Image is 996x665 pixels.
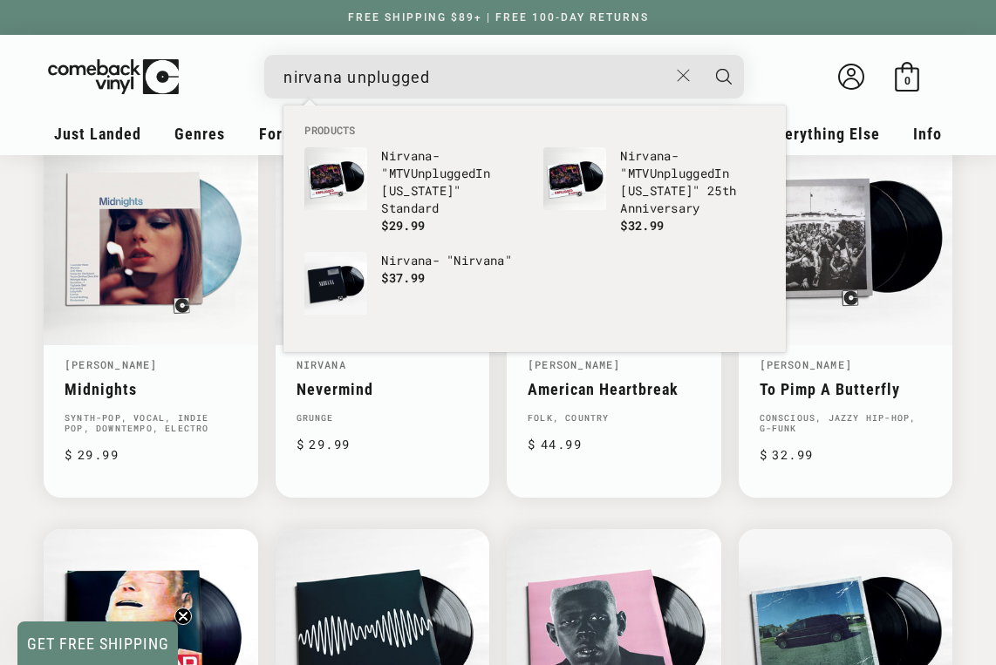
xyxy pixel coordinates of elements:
a: Nevermind [297,380,469,398]
p: - " " [381,252,526,269]
div: Products [283,105,786,352]
img: Nirvana - "Nirvana" [304,252,367,315]
b: Nirvana [454,252,504,268]
b: Nirvana [620,147,671,164]
button: Search [702,55,746,98]
p: - "MTV In [US_STATE]" 25th Anniversary [620,147,765,217]
div: Search [264,55,744,98]
a: American Heartbreak [528,380,700,398]
span: Everything Else [768,125,880,143]
a: Nirvana - "Nirvana" Nirvana- "Nirvana" $37.99 [304,252,526,336]
div: GET FREE SHIPPINGClose teaser [17,621,178,665]
b: Nirvana [381,147,432,164]
input: When autocomplete results are available use up and down arrows to review and enter to select [283,59,668,95]
span: GET FREE SHIPPING [27,634,169,653]
span: $32.99 [620,217,664,234]
li: Products [296,123,774,139]
a: Nirvana - "MTV Unplugged In New York" 25th Anniversary Nirvana- "MTVUnpluggedIn [US_STATE]" 25th ... [543,147,765,234]
span: Genres [174,125,225,143]
b: Unplugged [411,165,476,181]
img: Nirvana - "MTV Unplugged In New York" Standard [304,147,367,210]
b: Nirvana [381,252,432,268]
a: Nirvana - "MTV Unplugged In New York" Standard Nirvana- "MTVUnpluggedIn [US_STATE]" Standard $29.99 [304,147,526,234]
span: Just Landed [54,125,141,143]
li: products: Nirvana - "MTV Unplugged In New York" Standard [296,139,535,243]
li: products: Nirvana - "Nirvana" [296,243,535,344]
a: Nirvana [297,357,346,371]
button: Close teaser [174,607,192,625]
p: - "MTV In [US_STATE]" Standard [381,147,526,217]
span: 0 [904,74,911,87]
a: [PERSON_NAME] [760,357,853,371]
a: FREE SHIPPING $89+ | FREE 100-DAY RETURNS [331,11,666,24]
a: Midnights [65,380,237,398]
a: [PERSON_NAME] [528,357,621,371]
a: [PERSON_NAME] [65,357,158,371]
span: $37.99 [381,269,425,286]
span: $29.99 [381,217,425,234]
span: Info [913,125,942,143]
a: To Pimp A Butterfly [760,380,932,398]
b: Unplugged [650,165,715,181]
button: Close [668,57,700,95]
img: Nirvana - "MTV Unplugged In New York" 25th Anniversary [543,147,606,210]
span: Formats [259,125,317,143]
li: products: Nirvana - "MTV Unplugged In New York" 25th Anniversary [535,139,774,243]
